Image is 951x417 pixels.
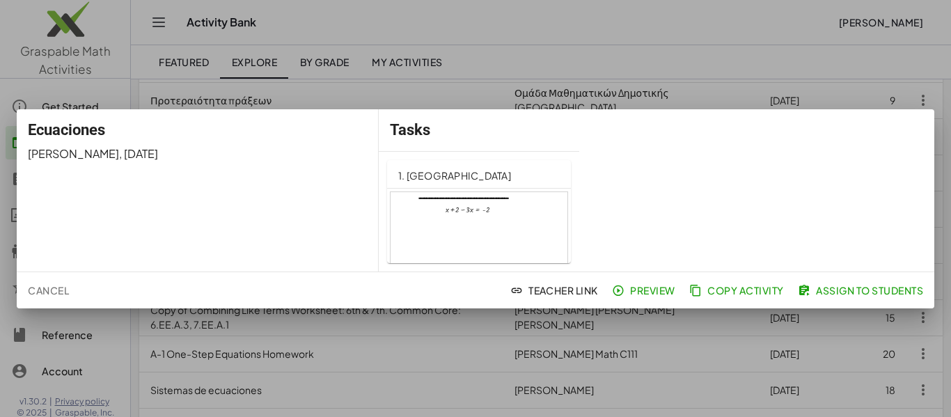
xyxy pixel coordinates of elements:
span: Copy Activity [692,284,784,297]
span: Cancel [28,284,69,297]
span: Preview [615,284,675,297]
button: Cancel [22,278,74,303]
div: Tasks [379,109,579,151]
span: Ecuaciones [28,121,105,139]
span: Teacher Link [513,284,598,297]
span: , [DATE] [119,146,158,161]
button: Teacher Link [508,278,604,303]
button: Copy Activity [686,278,789,303]
span: Assign to Students [801,284,923,297]
span: 1. [GEOGRAPHIC_DATA] [398,169,511,182]
button: Assign to Students [795,278,929,303]
button: Preview [609,278,681,303]
span: [PERSON_NAME] [28,146,119,161]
